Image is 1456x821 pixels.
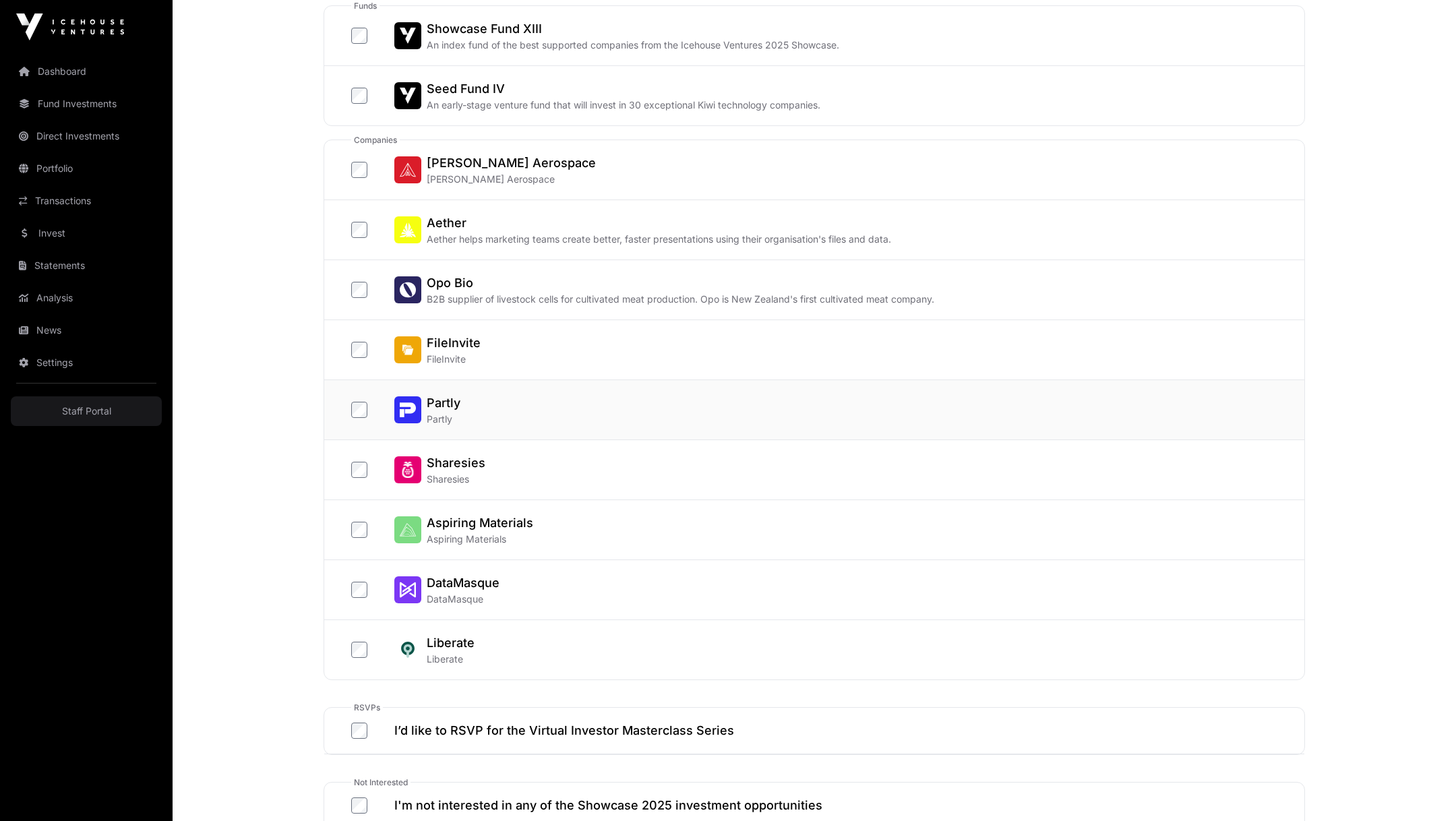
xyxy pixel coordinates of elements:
[394,636,421,663] img: Liberate
[394,276,421,303] img: Opo Bio
[394,796,822,815] h2: I'm not interested in any of the Showcase 2025 investment opportunities
[1389,756,1456,821] iframe: Chat Widget
[427,652,475,666] p: Liberate
[351,582,367,598] input: DataMasqueDataMasqueDataMasque
[351,135,400,146] span: companies
[427,293,934,306] p: B2B supplier of livestock cells for cultivated meat production. Opo is New Zealand's first cultiv...
[427,334,481,353] h2: FileInvite
[11,121,162,151] a: Direct Investments
[394,216,421,243] img: Aether
[427,574,499,592] h2: DataMasque
[11,315,162,345] a: News
[11,251,162,280] a: Statements
[351,522,367,538] input: Aspiring MaterialsAspiring MaterialsAspiring Materials
[427,38,839,52] p: An index fund of the best supported companies from the Icehouse Ventures 2025 Showcase.
[394,22,421,49] img: Showcase Fund XIII
[394,396,421,423] img: Partly
[394,576,421,603] img: DataMasque
[394,516,421,543] img: Aspiring Materials
[351,88,367,104] input: Seed Fund IVSeed Fund IVAn early-stage venture fund that will invest in 30 exceptional Kiwi techn...
[351,342,367,358] input: FileInviteFileInviteFileInvite
[351,723,367,739] input: I’d like to RSVP for the Virtual Investor Masterclass Series
[427,394,460,413] h2: Partly
[11,186,162,216] a: Transactions
[351,702,383,713] span: RSVPs
[351,1,380,11] span: funds
[427,214,891,233] h2: Aether
[427,473,485,486] p: Sharesies
[351,162,367,178] input: Dawn Aerospace[PERSON_NAME] Aerospace[PERSON_NAME] Aerospace
[351,282,367,298] input: Opo BioOpo BioB2B supplier of livestock cells for cultivated meat production. Opo is New Zealand'...
[394,82,421,109] img: Seed Fund IV
[351,642,367,658] input: LiberateLiberateLiberate
[11,57,162,86] a: Dashboard
[427,80,820,98] h2: Seed Fund IV
[11,218,162,248] a: Invest
[394,721,734,740] h2: I’d like to RSVP for the Virtual Investor Masterclass Series
[427,20,839,38] h2: Showcase Fund XIII
[11,89,162,119] a: Fund Investments
[427,514,533,533] h2: Aspiring Materials
[11,283,162,313] a: Analysis
[11,396,162,426] a: Staff Portal
[427,233,891,246] p: Aether helps marketing teams create better, faster presentations using their organisation's files...
[351,402,367,418] input: PartlyPartlyPartly
[16,13,124,40] img: Icehouse Ventures Logo
[427,98,820,112] p: An early-stage venture fund that will invest in 30 exceptional Kiwi technology companies.
[351,222,367,238] input: AetherAetherAether helps marketing teams create better, faster presentations using their organisa...
[427,533,533,546] p: Aspiring Materials
[351,777,411,788] span: Not Interested
[427,353,481,366] p: FileInvite
[427,274,934,293] h2: Opo Bio
[427,413,460,426] p: Partly
[11,154,162,183] a: Portfolio
[427,592,499,606] p: DataMasque
[394,456,421,483] img: Sharesies
[427,173,596,186] p: [PERSON_NAME] Aerospace
[427,634,475,652] h2: Liberate
[351,797,367,814] input: I'm not interested in any of the Showcase 2025 investment opportunities
[394,336,421,363] img: FileInvite
[427,154,596,173] h2: [PERSON_NAME] Aerospace
[351,28,367,44] input: Showcase Fund XIIIShowcase Fund XIIIAn index fund of the best supported companies from the Icehou...
[427,454,485,473] h2: Sharesies
[351,462,367,478] input: SharesiesSharesiesSharesies
[394,156,421,183] img: Dawn Aerospace
[11,348,162,377] a: Settings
